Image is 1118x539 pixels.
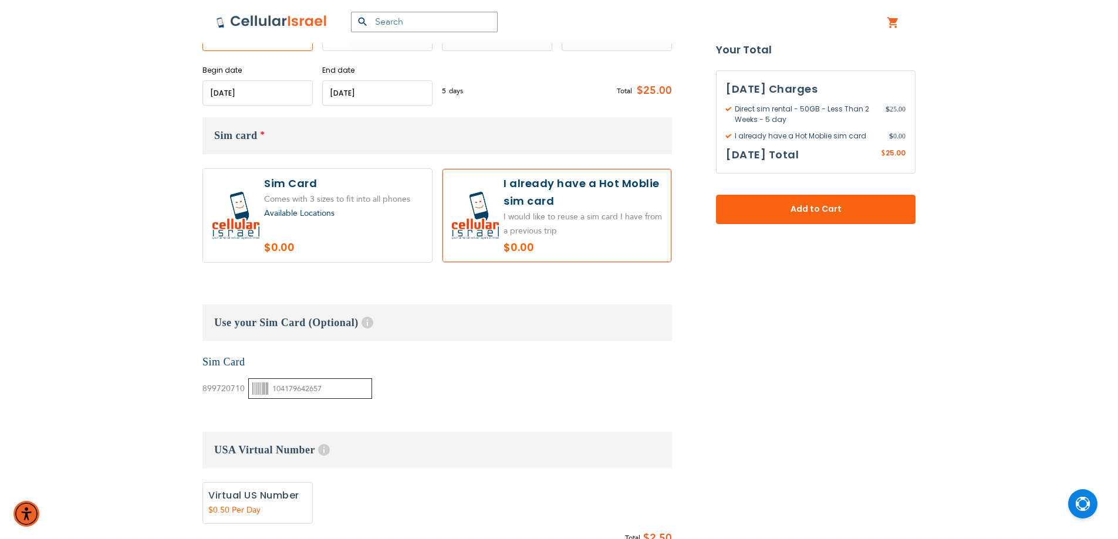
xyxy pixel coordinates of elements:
span: $ [881,148,886,159]
div: Accessibility Menu [13,501,39,527]
span: days [449,86,463,96]
span: $ [886,104,890,114]
span: I already have a Hot Moblie sim card [726,131,889,141]
span: $ [889,131,893,141]
input: MM/DD/YYYY [202,80,313,106]
span: Total [617,86,632,96]
input: Search [351,12,498,32]
span: 899720710 [202,383,245,394]
span: 5 [442,86,449,96]
label: End date [322,65,433,76]
strong: Your Total [716,41,916,59]
span: Help [318,444,330,456]
span: 25.00 [886,148,906,158]
a: Available Locations [264,208,335,219]
span: Direct sim rental - 50GB - Less Than 2 Weeks - 5 day [726,104,886,125]
span: Help [362,317,373,328]
h3: Use your Sim Card (Optional) [202,304,672,341]
h3: [DATE] Charges [726,80,906,98]
span: Add to Cart [755,204,877,216]
input: MM/DD/YYYY [322,80,433,106]
span: 25.00 [886,104,906,125]
input: Please enter 9-10 digits or 17-20 digits. [248,378,372,399]
h3: [DATE] Total [726,146,799,164]
span: $25.00 [632,82,672,100]
label: Begin date [202,65,313,76]
button: Add to Cart [716,195,916,224]
span: Sim card [214,130,258,141]
h3: USA Virtual Number [202,432,672,468]
a: Sim Card [202,356,245,368]
img: Cellular Israel Logo [216,15,327,29]
span: 0.00 [889,131,906,141]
